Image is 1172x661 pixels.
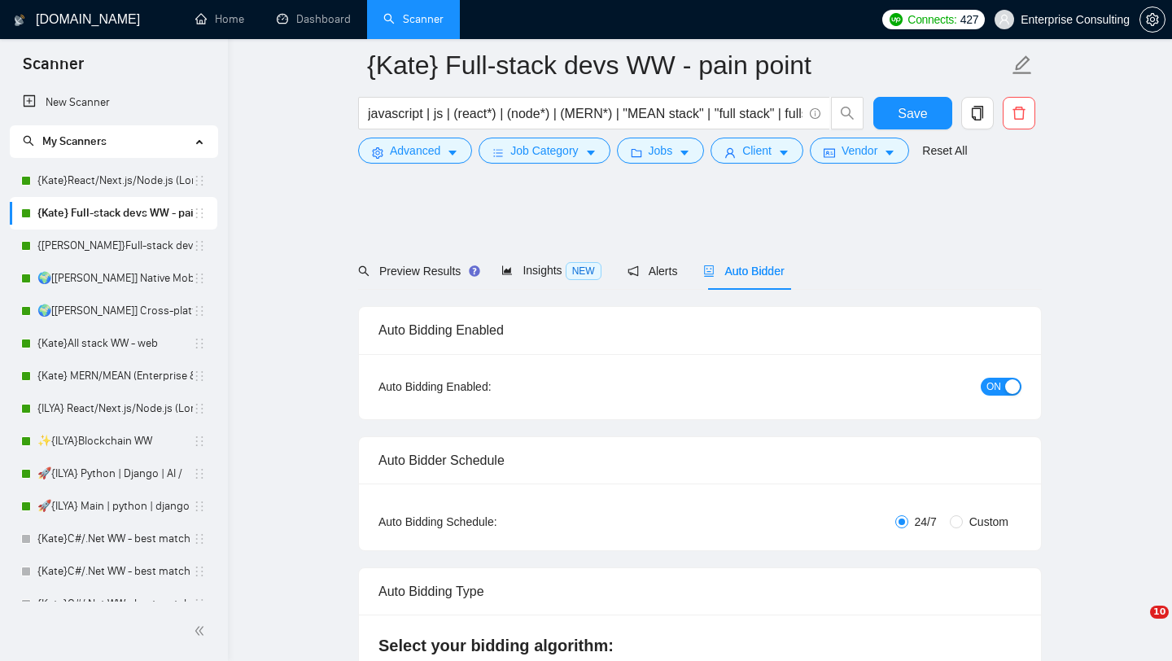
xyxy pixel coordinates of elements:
[37,197,193,230] a: {Kate} Full-stack devs WW - pain point
[962,106,993,120] span: copy
[492,147,504,159] span: bars
[390,142,440,160] span: Advanced
[10,588,217,620] li: {Kate}C#/.Net WW - best match (<1 month)
[617,138,705,164] button: folderJobscaret-down
[1012,55,1033,76] span: edit
[23,134,107,148] span: My Scanners
[908,513,943,531] span: 24/7
[37,425,193,457] a: ✨{ILYA}Blockchain WW
[628,265,678,278] span: Alerts
[1150,606,1169,619] span: 10
[193,337,206,350] span: holder
[23,86,204,119] a: New Scanner
[961,97,994,129] button: copy
[1139,7,1165,33] button: setting
[1139,13,1165,26] a: setting
[378,437,1021,484] div: Auto Bidder Schedule
[193,207,206,220] span: holder
[378,513,593,531] div: Auto Bidding Schedule:
[10,555,217,588] li: {Kate}C#/.Net WW - best match (not preferred location)
[37,360,193,392] a: {Kate} MERN/MEAN (Enterprise & SaaS)
[724,147,736,159] span: user
[10,197,217,230] li: {Kate} Full-stack devs WW - pain point
[195,12,244,26] a: homeHome
[1003,97,1035,129] button: delete
[378,568,1021,615] div: Auto Bidding Type
[963,513,1015,531] span: Custom
[1117,606,1156,645] iframe: Intercom live chat
[277,12,351,26] a: dashboardDashboard
[368,103,802,124] input: Search Freelance Jobs...
[585,147,597,159] span: caret-down
[10,327,217,360] li: {Kate}All stack WW - web
[193,272,206,285] span: holder
[447,147,458,159] span: caret-down
[358,138,472,164] button: settingAdvancedcaret-down
[10,52,97,86] span: Scanner
[10,392,217,425] li: {ILYA} React/Next.js/Node.js (Long-term, All Niches)
[37,262,193,295] a: 🌍[[PERSON_NAME]] Native Mobile WW
[37,164,193,197] a: {Kate}React/Next.js/Node.js (Long-term, All Niches)
[1004,106,1034,120] span: delete
[37,523,193,555] a: {Kate}C#/.Net WW - best match
[832,106,863,120] span: search
[898,103,927,124] span: Save
[193,532,206,545] span: holder
[193,598,206,611] span: holder
[37,392,193,425] a: {ILYA} React/Next.js/Node.js (Long-term, All Niches)
[193,239,206,252] span: holder
[711,138,803,164] button: userClientcaret-down
[193,467,206,480] span: holder
[358,265,475,278] span: Preview Results
[37,327,193,360] a: {Kate}All stack WW - web
[960,11,978,28] span: 427
[358,265,370,277] span: search
[10,490,217,523] li: 🚀{ILYA} Main | python | django | AI (+less than 30 h)
[501,265,513,276] span: area-chart
[810,108,820,119] span: info-circle
[824,147,835,159] span: idcard
[679,147,690,159] span: caret-down
[810,138,909,164] button: idcardVendorcaret-down
[10,164,217,197] li: {Kate}React/Next.js/Node.js (Long-term, All Niches)
[566,262,601,280] span: NEW
[378,634,1021,657] h4: Select your bidding algorithm:
[703,265,715,277] span: robot
[467,264,482,278] div: Tooltip anchor
[510,142,578,160] span: Job Category
[907,11,956,28] span: Connects:
[378,307,1021,353] div: Auto Bidding Enabled
[873,97,952,129] button: Save
[37,588,193,620] a: {Kate}C#/.Net WW - best match (<1 month)
[193,565,206,578] span: holder
[14,7,25,33] img: logo
[42,134,107,148] span: My Scanners
[649,142,673,160] span: Jobs
[986,378,1001,396] span: ON
[479,138,610,164] button: barsJob Categorycaret-down
[10,262,217,295] li: 🌍[Kate] Native Mobile WW
[10,523,217,555] li: {Kate}C#/.Net WW - best match
[10,457,217,490] li: 🚀{ILYA} Python | Django | AI /
[193,435,206,448] span: holder
[378,378,593,396] div: Auto Bidding Enabled:
[884,147,895,159] span: caret-down
[842,142,877,160] span: Vendor
[193,500,206,513] span: holder
[10,295,217,327] li: 🌍[Kate] Cross-platform Mobile WW
[10,86,217,119] li: New Scanner
[501,264,601,277] span: Insights
[742,142,772,160] span: Client
[10,230,217,262] li: {Kate}Full-stack devs WW (<1 month) - pain point
[383,12,444,26] a: searchScanner
[37,457,193,490] a: 🚀{ILYA} Python | Django | AI /
[922,142,967,160] a: Reset All
[194,623,210,639] span: double-left
[37,490,193,523] a: 🚀{ILYA} Main | python | django | AI (+less than 30 h)
[1140,13,1165,26] span: setting
[890,13,903,26] img: upwork-logo.png
[831,97,864,129] button: search
[37,230,193,262] a: {[PERSON_NAME]}Full-stack devs WW (<1 month) - pain point
[10,360,217,392] li: {Kate} MERN/MEAN (Enterprise & SaaS)
[37,555,193,588] a: {Kate}C#/.Net WW - best match (not preferred location)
